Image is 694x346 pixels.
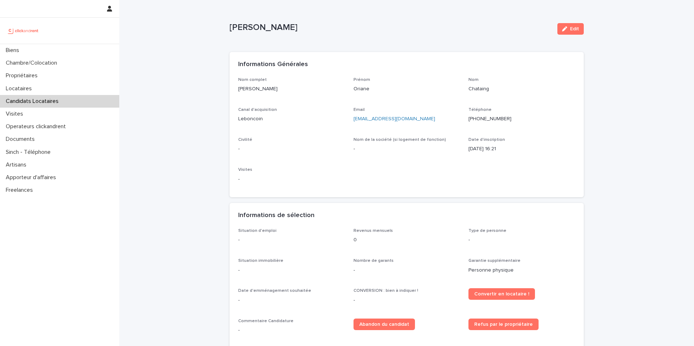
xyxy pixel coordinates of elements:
span: Abandon du candidat [359,322,409,327]
p: Freelances [3,187,39,194]
span: Nom complet [238,78,267,82]
span: Nom de la société (si logement de fonction) [354,138,446,142]
p: [PERSON_NAME] [238,85,345,93]
span: Date d'emménagement souhaitée [238,289,311,293]
p: Oriane [354,85,460,93]
p: Propriétaires [3,72,43,79]
p: Sinch - Téléphone [3,149,56,156]
h2: Informations Générales [238,61,308,69]
span: Edit [570,26,579,31]
p: Visites [3,111,29,117]
p: Leboncoin [238,115,345,123]
p: Operateurs clickandrent [3,123,72,130]
span: Civilité [238,138,252,142]
p: 0 [354,236,460,244]
p: - [238,236,345,244]
p: Apporteur d'affaires [3,174,62,181]
p: Personne physique [468,267,575,274]
p: - [238,145,345,153]
p: Artisans [3,161,32,168]
ringoverc2c-number-84e06f14122c: [PHONE_NUMBER] [468,116,511,121]
span: Revenus mensuels [354,229,393,233]
a: Convertir en locataire ! [468,288,535,300]
span: Situation d'emploi [238,229,277,233]
p: Chataing [468,85,575,93]
span: Refus par le propriétaire [474,322,533,327]
span: CONVERSION : bien à indiquer ! [354,289,418,293]
span: Nombre de garants [354,259,394,263]
p: - [468,236,575,244]
p: - [238,326,345,334]
p: [DATE] 16:21 [468,145,575,153]
span: Canal d'acquisition [238,108,277,112]
a: Abandon du candidat [354,319,415,330]
span: Convertir en locataire ! [474,291,529,297]
span: Situation immobilière [238,259,283,263]
p: - [238,267,345,274]
span: Email [354,108,365,112]
span: Type de personne [468,229,506,233]
a: Refus par le propriétaire [468,319,539,330]
h2: Informations de sélection [238,212,314,220]
span: Téléphone [468,108,492,112]
span: Nom [468,78,479,82]
p: - [354,267,460,274]
p: - [238,297,345,304]
p: [PERSON_NAME] [230,22,552,33]
p: - [354,145,460,153]
span: Date d'inscription [468,138,505,142]
ringoverc2c-84e06f14122c: Call with Ringover [468,116,511,121]
p: Documents [3,136,40,143]
span: Prénom [354,78,370,82]
p: - [354,297,460,304]
p: - [238,176,345,183]
span: Visites [238,168,252,172]
span: Garantie supplémentaire [468,259,520,263]
p: Biens [3,47,25,54]
button: Edit [557,23,584,35]
a: [EMAIL_ADDRESS][DOMAIN_NAME] [354,116,435,121]
p: Locataires [3,85,38,92]
span: Commentaire Candidature [238,319,294,323]
img: UCB0brd3T0yccxBKYDjQ [6,23,41,38]
p: Candidats Locataires [3,98,64,105]
p: Chambre/Colocation [3,60,63,66]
